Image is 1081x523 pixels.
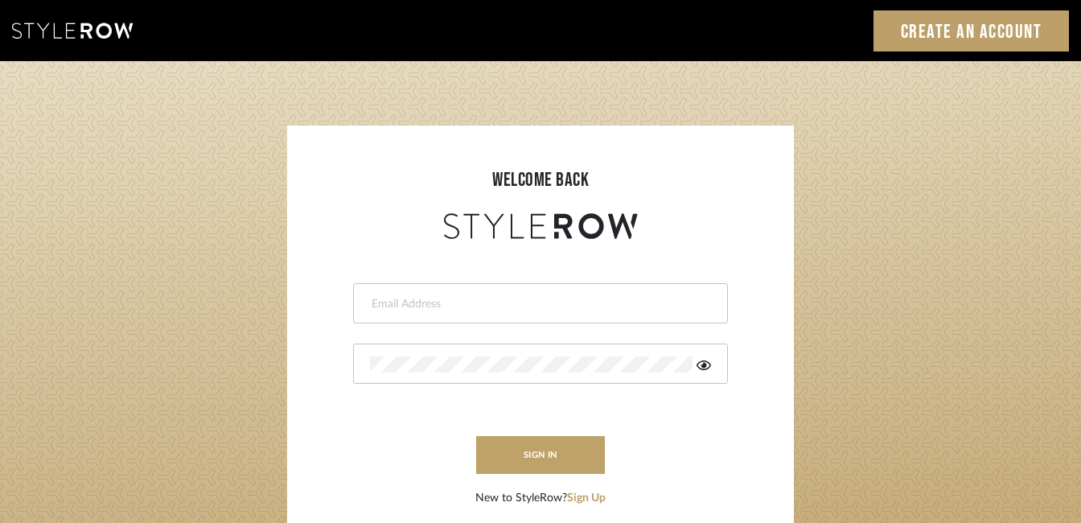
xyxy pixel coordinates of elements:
[475,490,606,507] div: New to StyleRow?
[873,10,1070,51] a: Create an Account
[567,490,606,507] button: Sign Up
[476,436,605,474] button: sign in
[303,166,778,195] div: welcome back
[370,296,707,312] input: Email Address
